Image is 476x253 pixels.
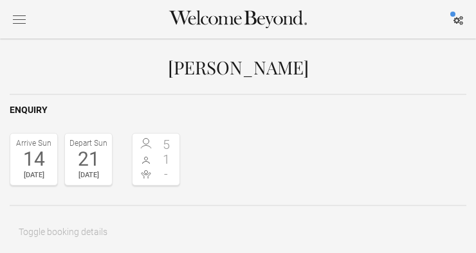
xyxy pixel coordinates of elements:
[156,138,177,151] span: 5
[68,150,109,169] div: 21
[14,169,54,182] div: [DATE]
[68,169,109,182] div: [DATE]
[156,168,177,180] span: -
[10,103,466,117] h2: Enquiry
[14,137,54,150] div: Arrive Sun
[10,58,466,77] h1: [PERSON_NAME]
[156,153,177,166] span: 1
[68,137,109,150] div: Depart Sun
[10,219,116,245] button: Toggle booking details
[14,150,54,169] div: 14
